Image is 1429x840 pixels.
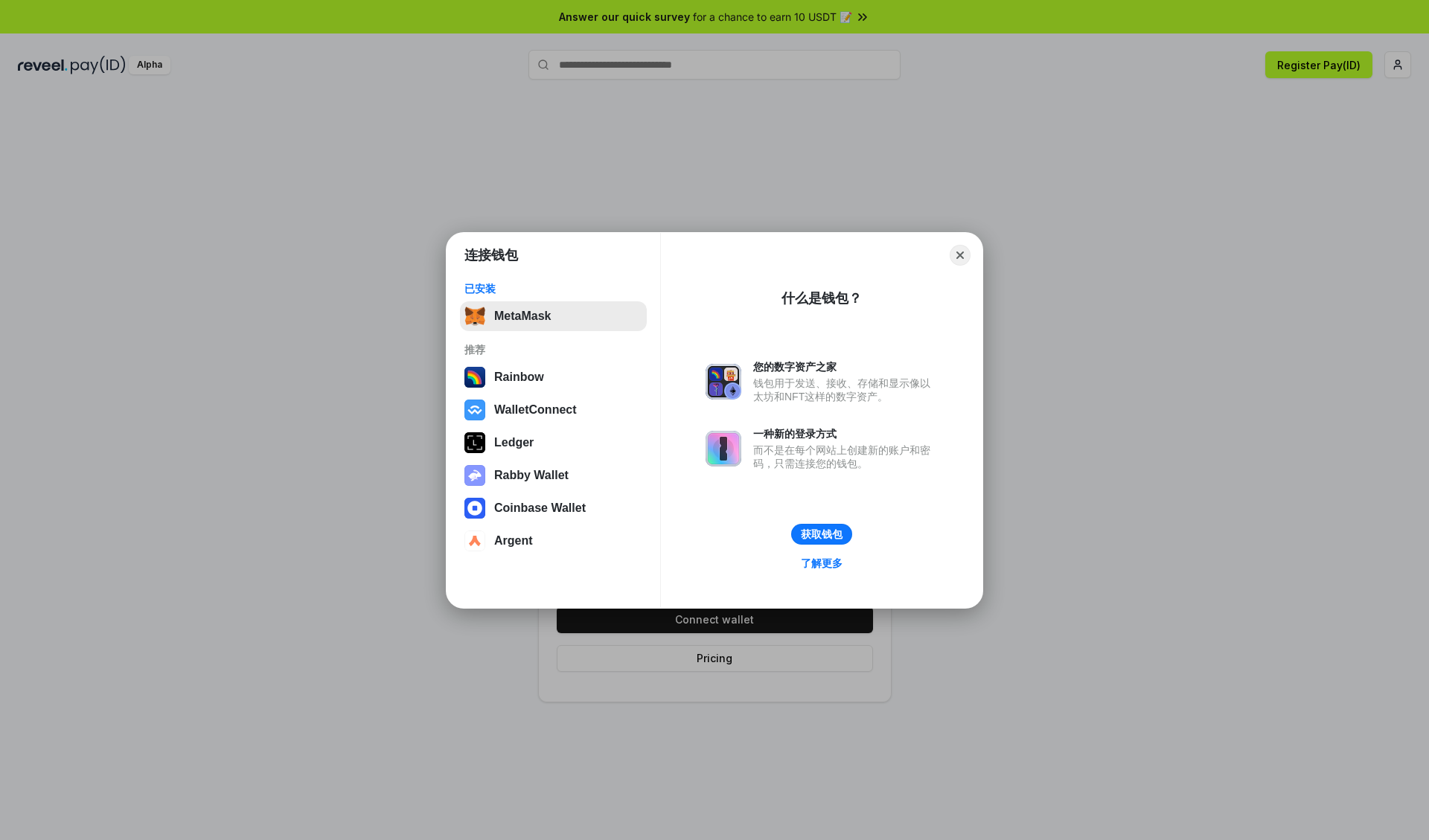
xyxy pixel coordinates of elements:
[460,301,647,331] button: MetaMask
[464,282,642,295] div: 已安装
[791,524,852,545] button: 获取钱包
[494,469,569,482] div: Rabby Wallet
[460,395,647,425] button: WalletConnect
[792,554,851,573] a: 了解更多
[464,400,485,420] img: svg+xml,%3Csvg%20width%3D%2228%22%20height%3D%2228%22%20viewBox%3D%220%200%2028%2028%22%20fill%3D...
[460,428,647,458] button: Ledger
[460,362,647,392] button: Rainbow
[494,534,533,548] div: Argent
[494,371,544,384] div: Rainbow
[464,367,485,388] img: svg+xml,%3Csvg%20width%3D%22120%22%20height%3D%22120%22%20viewBox%3D%220%200%20120%20120%22%20fil...
[460,526,647,556] button: Argent
[494,501,586,515] div: Coinbase Wallet
[460,493,647,523] button: Coinbase Wallet
[494,436,534,449] div: Ledger
[801,528,843,541] div: 获取钱包
[494,310,551,323] div: MetaMask
[781,289,862,307] div: 什么是钱包？
[706,364,741,400] img: svg+xml,%3Csvg%20xmlns%3D%22http%3A%2F%2Fwww.w3.org%2F2000%2Fsvg%22%20fill%3D%22none%22%20viewBox...
[753,376,938,403] div: 钱包用于发送、接收、存储和显示像以太坊和NFT这样的数字资产。
[464,498,485,519] img: svg+xml,%3Csvg%20width%3D%2228%22%20height%3D%2228%22%20viewBox%3D%220%200%2028%2028%22%20fill%3D...
[801,557,843,570] div: 了解更多
[706,431,741,467] img: svg+xml,%3Csvg%20xmlns%3D%22http%3A%2F%2Fwww.w3.org%2F2000%2Fsvg%22%20fill%3D%22none%22%20viewBox...
[753,427,938,440] div: 一种新的登录方式
[753,443,938,470] div: 而不是在每个网站上创建新的账户和密码，只需连接您的钱包。
[460,461,647,490] button: Rabby Wallet
[464,432,485,453] img: svg+xml,%3Csvg%20xmlns%3D%22http%3A%2F%2Fwww.w3.org%2F2000%2Fsvg%22%20width%3D%2228%22%20height%3...
[464,246,518,264] h1: 连接钱包
[464,530,485,551] img: svg+xml,%3Csvg%20width%3D%2228%22%20height%3D%2228%22%20viewBox%3D%220%200%2028%2028%22%20fill%3D...
[494,403,577,417] div: WalletConnect
[950,245,971,266] button: Close
[464,465,485,486] img: svg+xml,%3Csvg%20xmlns%3D%22http%3A%2F%2Fwww.w3.org%2F2000%2Fsvg%22%20fill%3D%22none%22%20viewBox...
[464,343,642,356] div: 推荐
[464,306,485,327] img: svg+xml,%3Csvg%20fill%3D%22none%22%20height%3D%2233%22%20viewBox%3D%220%200%2035%2033%22%20width%...
[753,360,938,373] div: 您的数字资产之家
